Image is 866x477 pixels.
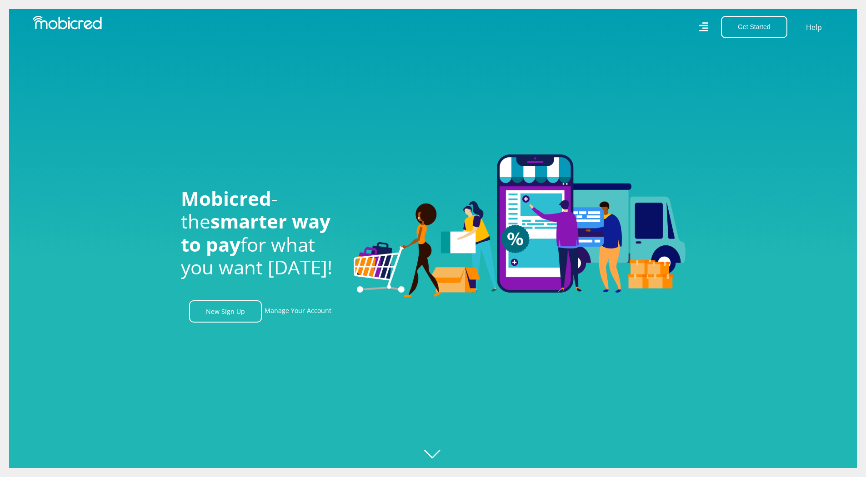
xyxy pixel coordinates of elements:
span: Mobicred [181,185,271,211]
button: Get Started [721,16,787,38]
h1: - the for what you want [DATE]! [181,187,340,279]
a: New Sign Up [189,300,262,323]
span: smarter way to pay [181,208,330,257]
img: Welcome to Mobicred [354,154,686,298]
a: Help [806,21,822,33]
img: Mobicred [33,16,102,30]
a: Manage Your Account [265,300,331,323]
